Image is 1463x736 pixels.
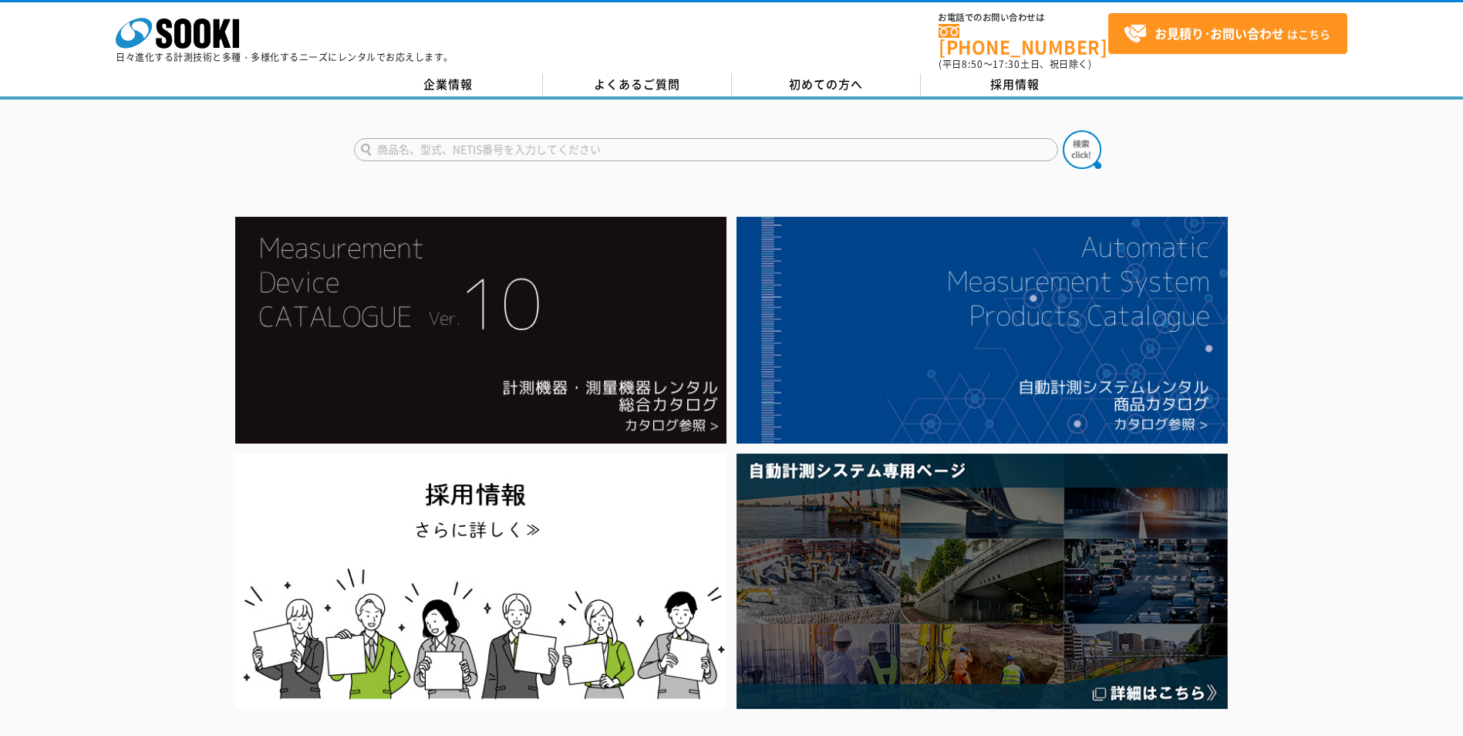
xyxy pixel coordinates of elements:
img: Catalog Ver10 [235,217,726,444]
a: [PHONE_NUMBER] [939,24,1108,56]
span: 17:30 [993,57,1020,71]
span: 8:50 [962,57,983,71]
span: お電話でのお問い合わせは [939,13,1108,22]
a: 企業情報 [354,73,543,96]
p: 日々進化する計測技術と多種・多様化するニーズにレンタルでお応えします。 [116,52,453,62]
span: はこちら [1124,22,1330,46]
strong: お見積り･お問い合わせ [1155,24,1284,42]
img: SOOKI recruit [235,454,726,709]
a: 初めての方へ [732,73,921,96]
input: 商品名、型式、NETIS番号を入力してください [354,138,1058,161]
span: 初めての方へ [789,76,863,93]
img: btn_search.png [1063,130,1101,169]
span: (平日 ～ 土日、祝日除く) [939,57,1091,71]
a: お見積り･お問い合わせはこちら [1108,13,1347,54]
a: 採用情報 [921,73,1110,96]
img: 自動計測システム専用ページ [737,454,1228,709]
a: よくあるご質問 [543,73,732,96]
img: 自動計測システムカタログ [737,217,1228,444]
